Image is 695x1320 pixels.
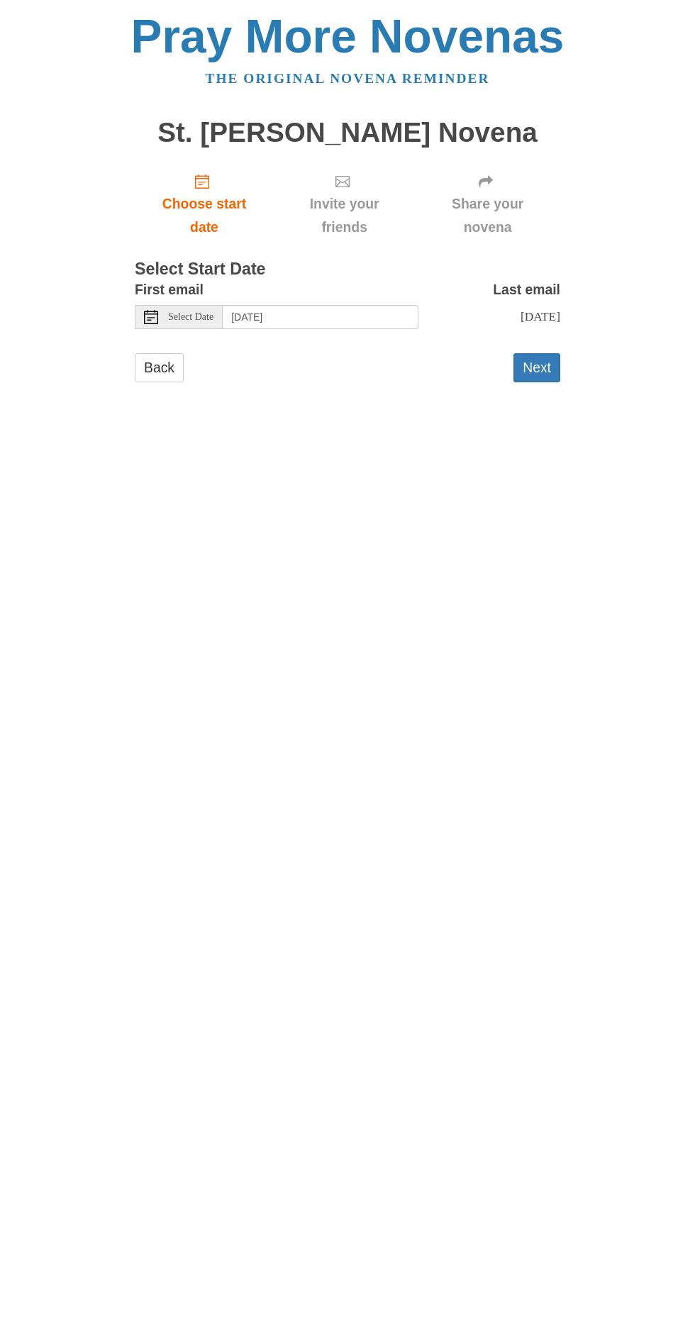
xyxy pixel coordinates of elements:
[149,192,260,239] span: Choose start date
[168,312,213,322] span: Select Date
[429,192,546,239] span: Share your novena
[135,353,184,382] a: Back
[513,353,560,382] button: Next
[135,260,560,279] h3: Select Start Date
[131,10,565,62] a: Pray More Novenas
[415,162,560,246] div: Click "Next" to confirm your start date first.
[274,162,415,246] div: Click "Next" to confirm your start date first.
[288,192,401,239] span: Invite your friends
[493,278,560,301] label: Last email
[135,118,560,148] h1: St. [PERSON_NAME] Novena
[521,309,560,323] span: [DATE]
[135,278,204,301] label: First email
[135,162,274,246] a: Choose start date
[206,71,490,86] a: The original novena reminder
